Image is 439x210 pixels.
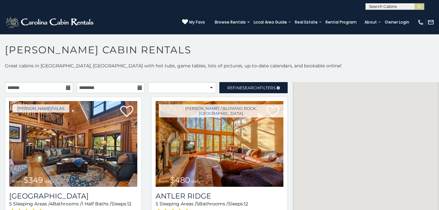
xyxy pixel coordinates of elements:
a: from $480 daily [156,101,284,187]
img: phone-regular-white.png [417,19,424,26]
a: Real Estate [292,18,321,27]
a: Local Area Guide [250,18,290,27]
span: $349 [24,175,43,185]
a: My Favs [182,19,205,26]
span: Search [243,85,260,90]
span: from [159,179,169,184]
a: from $349 daily [9,101,137,187]
a: Rental Program [322,18,360,27]
span: 1 Half Baths / [82,201,111,207]
span: 5 [156,201,158,207]
a: Browse Rentals [211,18,249,27]
span: $480 [170,175,190,185]
img: mail-regular-white.png [428,19,434,26]
span: daily [44,179,54,184]
img: White-1-2.png [5,16,95,29]
span: daily [192,179,201,184]
a: Add to favorites [120,105,133,119]
img: 1714398500_thumbnail.jpeg [9,101,137,187]
img: 1714397585_thumbnail.jpeg [156,101,284,187]
a: RefineSearchFilters [219,82,288,93]
a: [GEOGRAPHIC_DATA] [9,192,137,201]
span: 12 [127,201,131,207]
span: from [12,179,22,184]
h3: Diamond Creek Lodge [9,192,137,201]
a: About [361,18,380,27]
a: [PERSON_NAME] / Blowing Rock, [GEOGRAPHIC_DATA] [159,104,284,117]
span: 12 [244,201,248,207]
span: 5 [196,201,199,207]
a: Antler Ridge [156,192,284,201]
span: 4 [50,201,53,207]
span: My Favs [189,19,205,25]
span: 5 [9,201,12,207]
span: Refine Filters [227,85,276,90]
a: Owner Login [381,18,413,27]
a: [PERSON_NAME]/Vilas [12,104,69,113]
